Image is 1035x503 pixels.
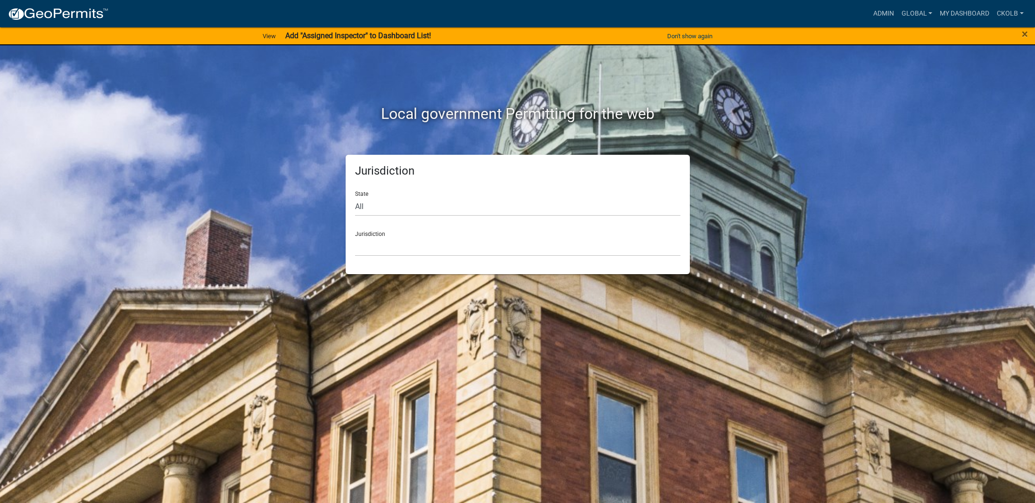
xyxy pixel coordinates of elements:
button: Don't show again [663,28,716,44]
a: ckolb [993,5,1027,23]
button: Close [1022,28,1028,40]
span: × [1022,27,1028,41]
strong: Add "Assigned Inspector" to Dashboard List! [285,31,431,40]
a: My Dashboard [936,5,993,23]
a: View [259,28,280,44]
h5: Jurisdiction [355,164,680,178]
h2: Local government Permitting for the web [256,105,779,123]
a: Admin [869,5,898,23]
a: Global [898,5,936,23]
